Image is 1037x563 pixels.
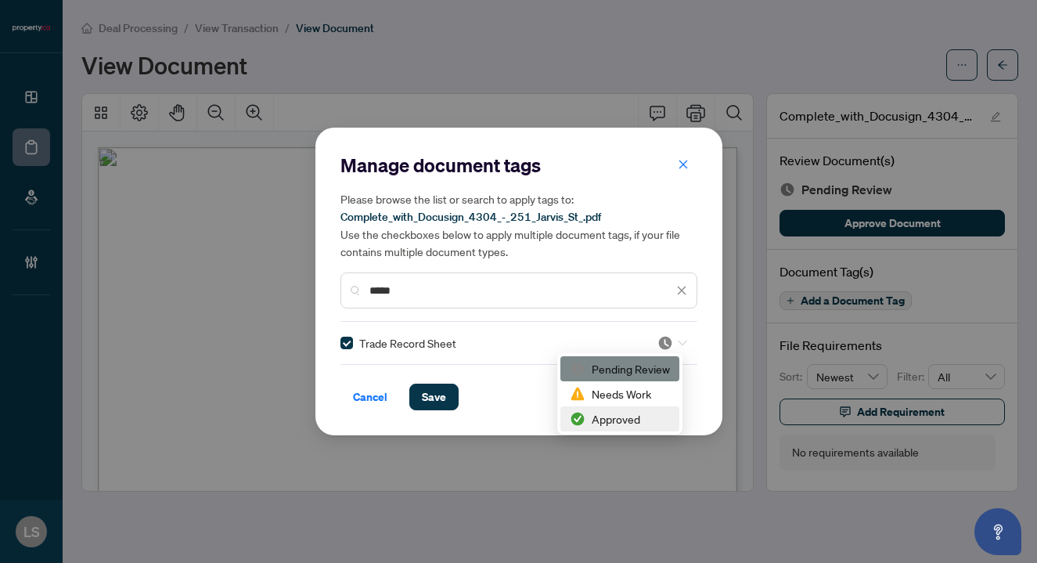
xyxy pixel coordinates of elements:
[570,361,585,377] img: status
[570,386,585,402] img: status
[657,335,673,351] img: status
[340,190,697,260] h5: Please browse the list or search to apply tags to: Use the checkboxes below to apply multiple doc...
[657,335,687,351] span: Pending Review
[340,153,697,178] h2: Manage document tags
[353,384,387,410] span: Cancel
[340,210,601,224] span: Complete_with_Docusign_4304_-_251_Jarvis_St_.pdf
[570,411,585,427] img: status
[359,334,456,352] span: Trade Record Sheet
[570,385,670,402] div: Needs Work
[422,384,446,410] span: Save
[570,360,670,377] div: Pending Review
[560,381,679,406] div: Needs Work
[570,410,670,428] div: Approved
[560,356,679,381] div: Pending Review
[409,384,459,410] button: Save
[678,159,689,170] span: close
[676,285,687,296] span: close
[560,406,679,431] div: Approved
[974,508,1021,555] button: Open asap
[340,384,400,410] button: Cancel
